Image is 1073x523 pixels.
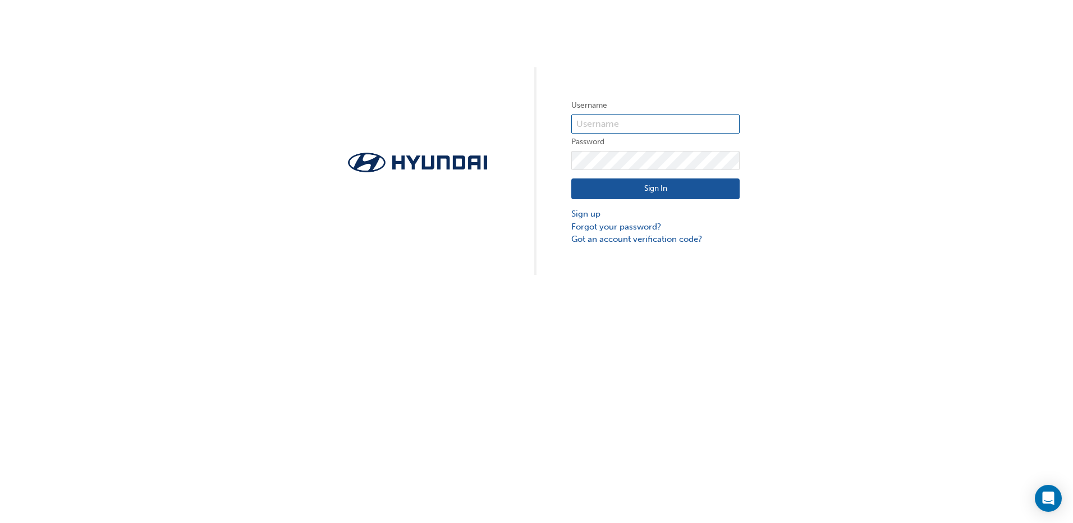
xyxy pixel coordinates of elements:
[571,135,740,149] label: Password
[571,99,740,112] label: Username
[1035,485,1062,512] div: Open Intercom Messenger
[571,114,740,134] input: Username
[571,208,740,221] a: Sign up
[333,149,502,176] img: Trak
[571,233,740,246] a: Got an account verification code?
[571,178,740,200] button: Sign In
[571,221,740,233] a: Forgot your password?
